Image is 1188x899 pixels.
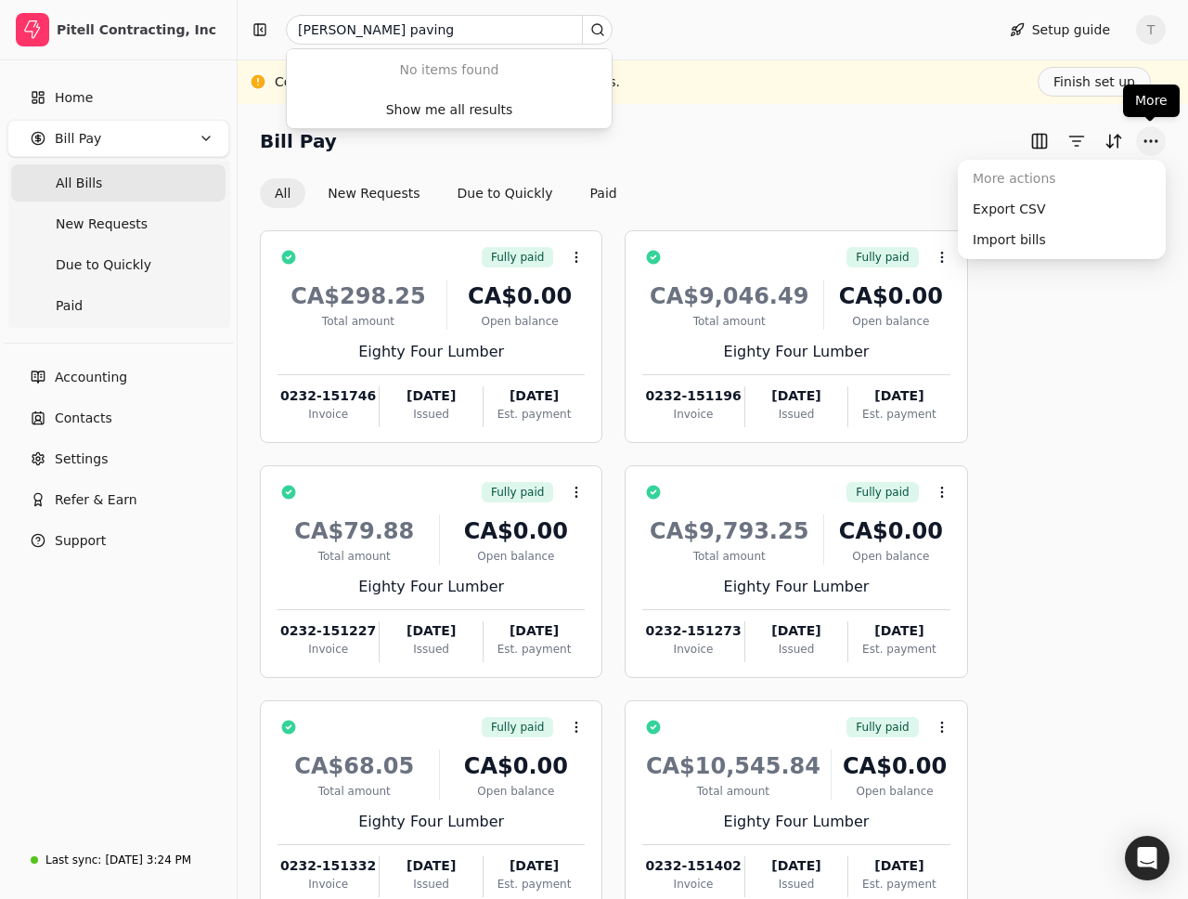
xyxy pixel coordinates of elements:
[11,287,226,324] a: Paid
[55,409,112,428] span: Contacts
[380,876,482,892] div: Issued
[455,280,585,313] div: CA$0.00
[745,856,847,876] div: [DATE]
[642,621,743,641] div: 0232-151273
[642,876,743,892] div: Invoice
[45,852,101,868] div: Last sync:
[491,719,544,736] span: Fully paid
[291,95,608,124] button: Show me all results
[380,406,482,423] div: Issued
[7,399,229,436] a: Contacts
[962,194,1162,225] div: Export CSV
[455,313,585,330] div: Open balance
[848,386,949,406] div: [DATE]
[832,548,950,565] div: Open balance
[278,641,379,658] div: Invoice
[286,15,613,45] input: Search
[278,783,432,800] div: Total amount
[105,852,191,868] div: [DATE] 3:24 PM
[484,621,585,641] div: [DATE]
[848,876,949,892] div: Est. payment
[848,856,949,876] div: [DATE]
[380,621,482,641] div: [DATE]
[962,163,1162,194] div: More actions
[7,120,229,157] button: Bill Pay
[995,15,1125,45] button: Setup guide
[839,749,949,783] div: CA$0.00
[642,811,949,833] div: Eighty Four Lumber
[962,225,1162,255] div: Import bills
[57,20,221,39] div: Pitell Contracting, Inc
[278,876,379,892] div: Invoice
[848,621,949,641] div: [DATE]
[287,49,612,91] div: No items found
[839,783,949,800] div: Open balance
[7,79,229,116] a: Home
[7,522,229,559] button: Support
[484,876,585,892] div: Est. payment
[260,178,305,208] button: All
[278,576,585,598] div: Eighty Four Lumber
[745,876,847,892] div: Issued
[642,576,949,598] div: Eighty Four Lumber
[278,313,439,330] div: Total amount
[278,341,585,363] div: Eighty Four Lumber
[642,641,743,658] div: Invoice
[1136,15,1166,45] button: T
[642,406,743,423] div: Invoice
[484,856,585,876] div: [DATE]
[278,280,439,313] div: CA$298.25
[56,215,148,234] span: New Requests
[491,249,544,266] span: Fully paid
[313,178,434,208] button: New Requests
[642,749,823,783] div: CA$10,545.84
[745,621,847,641] div: [DATE]
[642,313,816,330] div: Total amount
[56,296,83,316] span: Paid
[484,386,585,406] div: [DATE]
[1136,126,1166,156] button: More
[7,358,229,396] a: Accounting
[55,129,101,149] span: Bill Pay
[11,205,226,242] a: New Requests
[856,484,909,501] span: Fully paid
[856,719,909,736] span: Fully paid
[11,246,226,283] a: Due to Quickly
[1038,67,1151,97] button: Finish set up
[642,515,816,548] div: CA$9,793.25
[7,440,229,477] a: Settings
[1099,126,1129,156] button: Sort
[642,341,949,363] div: Eighty Four Lumber
[1125,836,1169,880] div: Open Intercom Messenger
[55,531,106,551] span: Support
[832,313,950,330] div: Open balance
[447,783,586,800] div: Open balance
[287,49,612,91] div: Suggestions
[447,515,586,548] div: CA$0.00
[1123,85,1180,117] div: More
[848,406,949,423] div: Est. payment
[832,515,950,548] div: CA$0.00
[642,548,816,565] div: Total amount
[278,749,432,783] div: CA$68.05
[260,126,337,156] h2: Bill Pay
[642,386,743,406] div: 0232-151196
[856,249,909,266] span: Fully paid
[278,621,379,641] div: 0232-151227
[380,386,482,406] div: [DATE]
[484,641,585,658] div: Est. payment
[7,843,229,877] a: Last sync:[DATE] 3:24 PM
[278,406,379,423] div: Invoice
[278,515,432,548] div: CA$79.88
[7,481,229,518] button: Refer & Earn
[278,548,432,565] div: Total amount
[55,368,127,387] span: Accounting
[484,406,585,423] div: Est. payment
[745,406,847,423] div: Issued
[745,641,847,658] div: Issued
[275,72,620,92] div: Complete your set up to begin processing payments.
[443,178,568,208] button: Due to Quickly
[11,164,226,202] a: All Bills
[491,484,544,501] span: Fully paid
